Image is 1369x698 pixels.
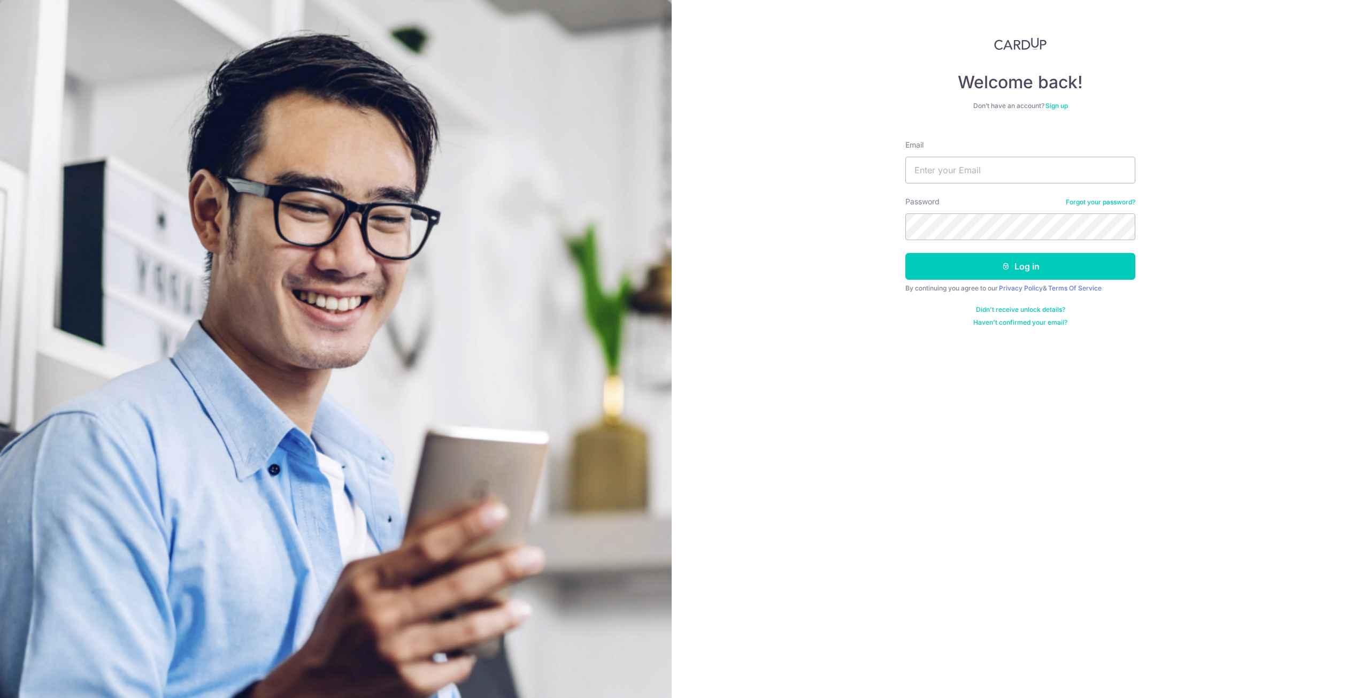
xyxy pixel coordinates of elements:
a: Didn't receive unlock details? [976,305,1065,314]
label: Email [905,140,924,150]
button: Log in [905,253,1135,280]
img: CardUp Logo [994,37,1047,50]
h4: Welcome back! [905,72,1135,93]
a: Privacy Policy [999,284,1043,292]
label: Password [905,196,940,207]
a: Haven't confirmed your email? [973,318,1067,327]
a: Sign up [1045,102,1068,110]
input: Enter your Email [905,157,1135,183]
a: Terms Of Service [1048,284,1102,292]
a: Forgot your password? [1066,198,1135,206]
div: By continuing you agree to our & [905,284,1135,293]
div: Don’t have an account? [905,102,1135,110]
